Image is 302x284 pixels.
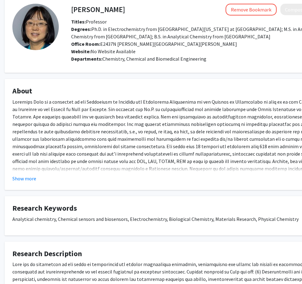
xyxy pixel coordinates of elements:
span: Chemistry, Chemical and Biomedical Engineering [102,56,206,62]
b: Degrees: [71,26,91,32]
span: E2437N [PERSON_NAME][GEOGRAPHIC_DATA][PERSON_NAME] [71,41,237,47]
h4: [PERSON_NAME] [71,4,125,15]
span: No Website Available [71,48,136,54]
img: Profile Picture [12,4,59,50]
span: Professor [71,19,107,25]
b: Titles: [71,19,86,25]
button: Remove Bookmark [226,4,277,15]
b: Website: [71,48,91,54]
button: Show more [12,175,36,182]
b: Departments: [71,56,102,62]
iframe: Chat [5,256,26,279]
b: Office Room: [71,41,100,47]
